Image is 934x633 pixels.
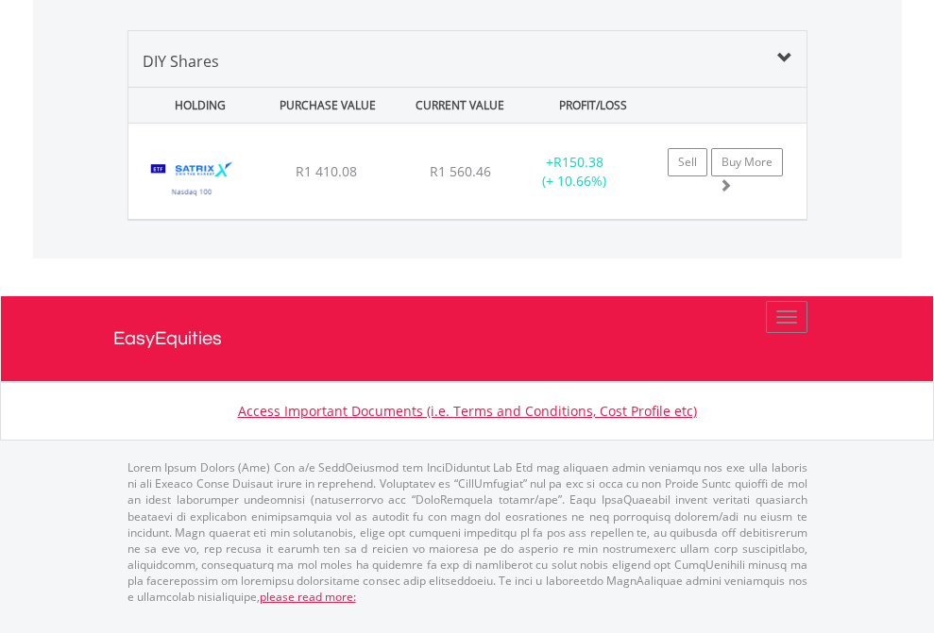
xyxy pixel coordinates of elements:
[127,459,807,605] p: Lorem Ipsum Dolors (Ame) Con a/e SeddOeiusmod tem InciDiduntut Lab Etd mag aliquaen admin veniamq...
[296,162,357,180] span: R1 410.08
[143,51,219,72] span: DIY Shares
[396,88,524,123] div: CURRENT VALUE
[130,88,259,123] div: HOLDING
[430,162,491,180] span: R1 560.46
[113,296,822,381] a: EasyEquities
[529,88,657,123] div: PROFIT/LOSS
[138,147,246,214] img: TFSA.STXNDQ.png
[260,589,356,605] a: please read more:
[516,153,634,191] div: + (+ 10.66%)
[553,153,603,171] span: R150.38
[263,88,392,123] div: PURCHASE VALUE
[238,402,697,420] a: Access Important Documents (i.e. Terms and Conditions, Cost Profile etc)
[711,148,783,176] a: Buy More
[668,148,707,176] a: Sell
